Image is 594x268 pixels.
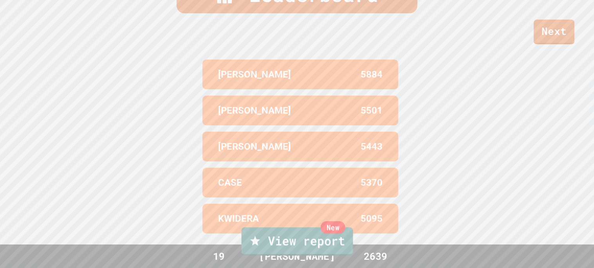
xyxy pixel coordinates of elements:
p: 5884 [361,67,383,81]
p: [PERSON_NAME] [218,103,291,118]
a: Next [534,20,574,44]
div: New [320,221,345,234]
p: CASE [218,176,242,190]
p: [PERSON_NAME] [218,67,291,81]
p: 5095 [361,212,383,226]
p: 5443 [361,139,383,154]
p: 5501 [361,103,383,118]
p: KWIDERA [218,212,259,226]
p: 5370 [361,176,383,190]
a: View report [241,227,353,255]
p: [PERSON_NAME] [218,139,291,154]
